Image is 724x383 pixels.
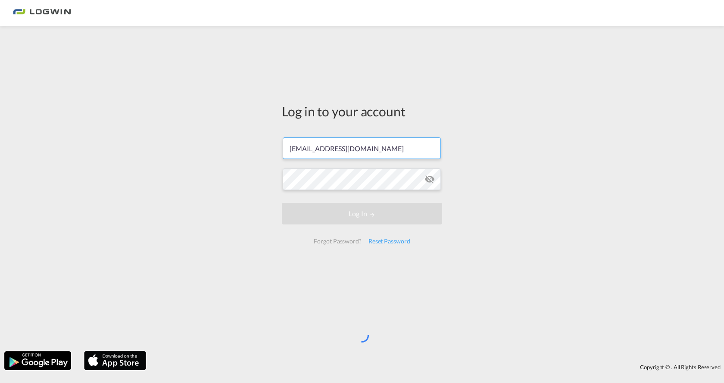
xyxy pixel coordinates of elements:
[282,203,442,224] button: LOGIN
[365,234,414,249] div: Reset Password
[282,102,442,120] div: Log in to your account
[283,137,441,159] input: Enter email/phone number
[150,360,724,374] div: Copyright © . All Rights Reserved
[83,350,147,371] img: apple.png
[310,234,365,249] div: Forgot Password?
[13,3,71,23] img: bc73a0e0d8c111efacd525e4c8ad7d32.png
[424,174,435,184] md-icon: icon-eye-off
[3,350,72,371] img: google.png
